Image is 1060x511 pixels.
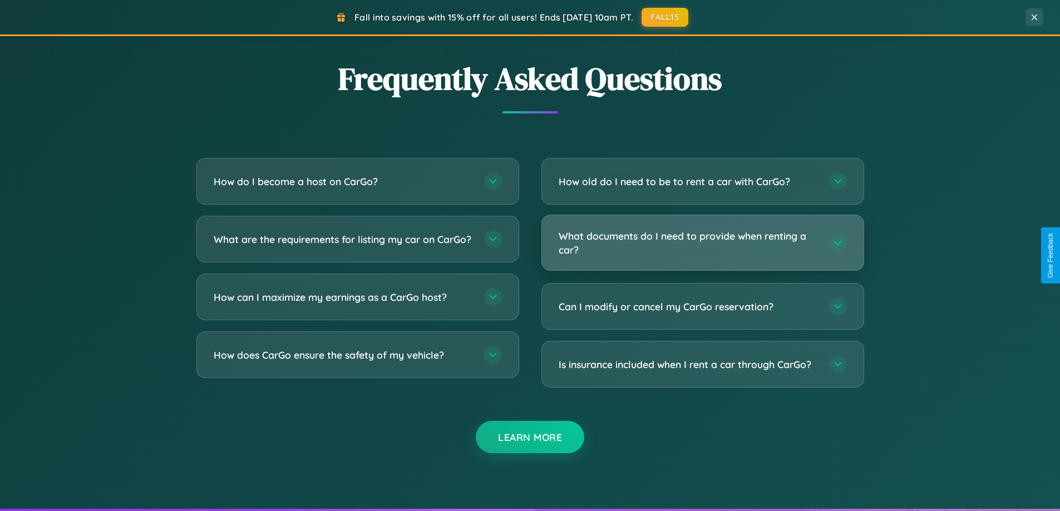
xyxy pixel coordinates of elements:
h2: Frequently Asked Questions [196,57,864,100]
h3: What documents do I need to provide when renting a car? [559,229,818,256]
h3: How does CarGo ensure the safety of my vehicle? [214,348,473,362]
h3: How can I maximize my earnings as a CarGo host? [214,290,473,304]
h3: What are the requirements for listing my car on CarGo? [214,232,473,246]
button: Learn More [476,421,584,453]
h3: How do I become a host on CarGo? [214,175,473,188]
button: FALL15 [642,8,688,27]
span: Fall into savings with 15% off for all users! Ends [DATE] 10am PT. [354,12,633,23]
h3: How old do I need to be to rent a car with CarGo? [559,175,818,188]
h3: Is insurance included when I rent a car through CarGo? [559,358,818,371]
h3: Can I modify or cancel my CarGo reservation? [559,300,818,314]
div: Give Feedback [1047,233,1054,278]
